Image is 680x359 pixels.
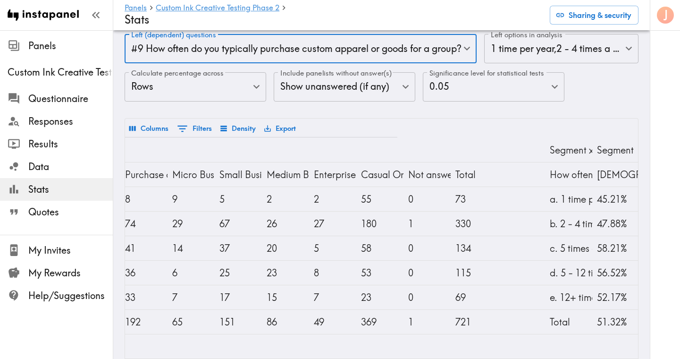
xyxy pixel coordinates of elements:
[314,310,352,334] div: 49
[361,212,399,236] div: 180
[172,236,210,260] div: 14
[125,212,163,236] div: 74
[219,261,257,285] div: 25
[491,30,562,40] label: Left options in analysis
[455,187,493,211] div: 73
[172,310,210,334] div: 65
[550,162,588,187] div: How often do you typically purchase custom apparel or goods for a group?
[175,120,214,137] button: Show filters
[219,310,257,334] div: 151
[597,187,635,211] div: 45.21%
[455,310,493,334] div: 721
[361,236,399,260] div: 58
[550,285,588,309] div: e. 12+ times per year
[219,187,257,211] div: 5
[125,187,163,211] div: 8
[423,72,564,102] div: 0.05
[219,162,257,187] div: Small Business
[361,162,399,187] div: Casual Org
[361,187,399,211] div: 55
[280,68,392,78] label: Include panelists without answer(s)
[28,266,113,280] span: My Rewards
[408,236,446,260] div: 0
[455,261,493,285] div: 115
[597,162,635,187] div: Male
[218,120,258,137] button: Density
[28,205,113,219] span: Quotes
[314,162,352,187] div: Enterprise
[361,285,399,309] div: 23
[125,310,163,334] div: 192
[597,212,635,236] div: 47.88%
[28,183,113,196] span: Stats
[314,236,352,260] div: 5
[172,261,210,285] div: 6
[125,4,147,13] a: Panels
[550,310,588,334] div: Total
[125,162,163,187] div: Purchase custom products for a mix of business and casual organizations
[267,236,304,260] div: 20
[125,72,266,102] div: Rows
[408,310,446,334] div: 1
[597,310,635,334] div: 51.32%
[597,285,635,309] div: 52.17%
[172,212,210,236] div: 29
[314,285,352,309] div: 7
[125,236,163,260] div: 41
[455,212,493,236] div: 330
[361,310,399,334] div: 369
[172,162,210,187] div: Micro Business
[550,6,638,25] button: Sharing & security
[274,72,415,102] div: Show unanswered (if any)
[125,261,163,285] div: 36
[408,261,446,285] div: 0
[28,92,113,105] span: Questionnaire
[597,138,635,162] div: Segment
[156,4,279,13] a: Custom Ink Creative Testing Phase 2
[597,261,635,285] div: 56.52%
[429,68,544,78] label: Significance level for statistical tests
[262,120,298,137] button: Export
[28,115,113,128] span: Responses
[28,39,113,52] span: Panels
[408,162,446,187] div: Not answered
[314,261,352,285] div: 8
[267,285,304,309] div: 15
[28,244,113,257] span: My Invites
[455,285,493,309] div: 69
[125,34,477,63] div: #9 How often do you typically purchase custom apparel or goods for a group?
[131,68,224,78] label: Calculate percentage across
[131,30,216,40] label: Left (dependent) questions
[28,137,113,151] span: Results
[550,261,588,285] div: d. 5 - 12 times a year
[656,6,675,25] button: J
[172,285,210,309] div: 7
[267,310,304,334] div: 86
[125,285,163,309] div: 33
[408,187,446,211] div: 0
[663,7,668,24] span: J
[8,66,113,79] span: Custom Ink Creative Testing Phase 2
[455,236,493,260] div: 134
[550,187,588,211] div: a. 1 time per year
[408,212,446,236] div: 1
[550,212,588,236] div: b. 2 - 4 times a year
[408,285,446,309] div: 0
[28,160,113,173] span: Data
[314,212,352,236] div: 27
[219,285,257,309] div: 17
[267,187,304,211] div: 2
[125,13,542,26] h4: Stats
[361,261,399,285] div: 53
[172,187,210,211] div: 9
[550,138,588,162] div: Segment x #9 - % Totals by Row
[484,34,638,63] div: 1 time per year , 2 - 4 times a year , 5 times a year , 5 - 12 times a year , 12+ times per year
[267,261,304,285] div: 23
[127,120,171,137] button: Select columns
[597,236,635,260] div: 58.21%
[550,236,588,260] div: c. 5 times a year
[28,289,113,302] span: Help/Suggestions
[267,162,304,187] div: Medium Business
[219,212,257,236] div: 67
